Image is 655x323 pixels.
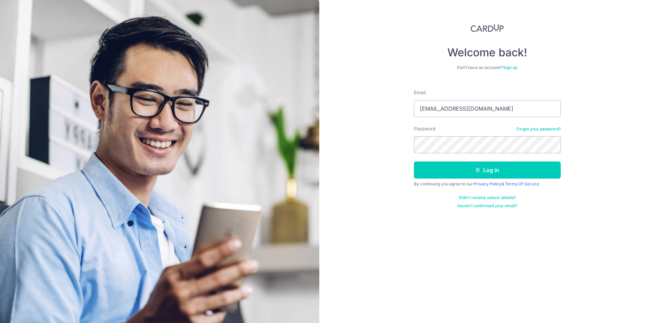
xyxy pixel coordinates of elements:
h4: Welcome back! [414,46,561,59]
input: Enter your Email [414,100,561,117]
a: Haven't confirmed your email? [457,203,517,209]
label: Email [414,89,426,96]
a: Privacy Policy [474,181,502,186]
a: Didn't receive unlock details? [459,195,516,200]
a: Sign up [503,65,517,70]
a: Forgot your password? [516,126,561,132]
button: Log in [414,161,561,179]
div: Don’t have an account? [414,65,561,70]
div: By continuing you agree to our & [414,181,561,187]
label: Password [414,125,436,132]
img: CardUp Logo [471,24,504,32]
a: Terms Of Service [505,181,539,186]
